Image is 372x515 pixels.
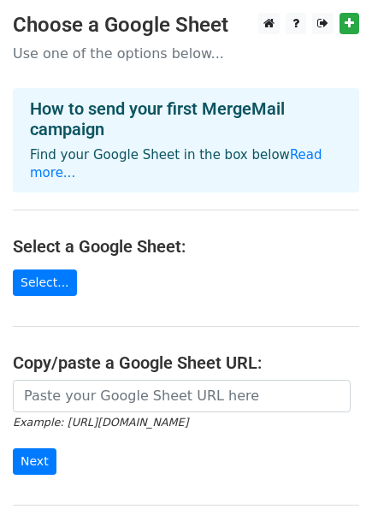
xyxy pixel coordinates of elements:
[13,352,359,373] h4: Copy/paste a Google Sheet URL:
[30,147,322,181] a: Read more...
[30,146,342,182] p: Find your Google Sheet in the box below
[13,416,188,429] small: Example: [URL][DOMAIN_NAME]
[13,236,359,257] h4: Select a Google Sheet:
[13,380,351,412] input: Paste your Google Sheet URL here
[13,44,359,62] p: Use one of the options below...
[13,448,56,475] input: Next
[30,98,342,139] h4: How to send your first MergeMail campaign
[13,269,77,296] a: Select...
[13,13,359,38] h3: Choose a Google Sheet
